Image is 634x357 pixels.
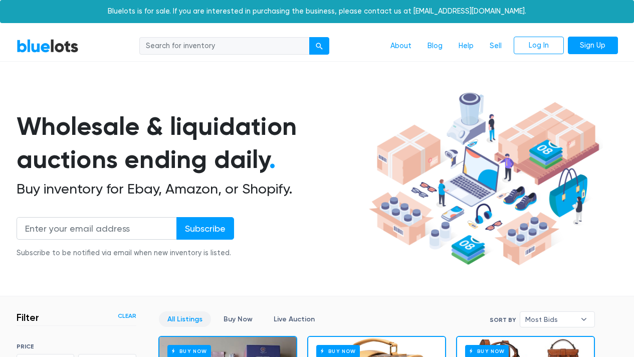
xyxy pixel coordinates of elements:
img: hero-ee84e7d0318cb26816c560f6b4441b76977f77a177738b4e94f68c95b2b83dbb.png [365,88,603,270]
a: Blog [419,37,451,56]
a: Buy Now [215,311,261,327]
a: All Listings [159,311,211,327]
h6: PRICE [17,343,136,350]
a: About [382,37,419,56]
a: Sign Up [568,37,618,55]
a: Help [451,37,482,56]
a: Clear [118,311,136,320]
h1: Wholesale & liquidation auctions ending daily [17,110,365,176]
a: BlueLots [17,39,79,53]
span: Most Bids [525,312,575,327]
input: Search for inventory [139,37,310,55]
h3: Filter [17,311,39,323]
span: . [269,144,276,174]
a: Live Auction [265,311,323,327]
div: Subscribe to be notified via email when new inventory is listed. [17,248,234,259]
input: Enter your email address [17,217,177,240]
input: Subscribe [176,217,234,240]
h2: Buy inventory for Ebay, Amazon, or Shopify. [17,181,365,198]
b: ▾ [573,312,594,327]
a: Log In [514,37,564,55]
a: Sell [482,37,510,56]
label: Sort By [490,315,516,324]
